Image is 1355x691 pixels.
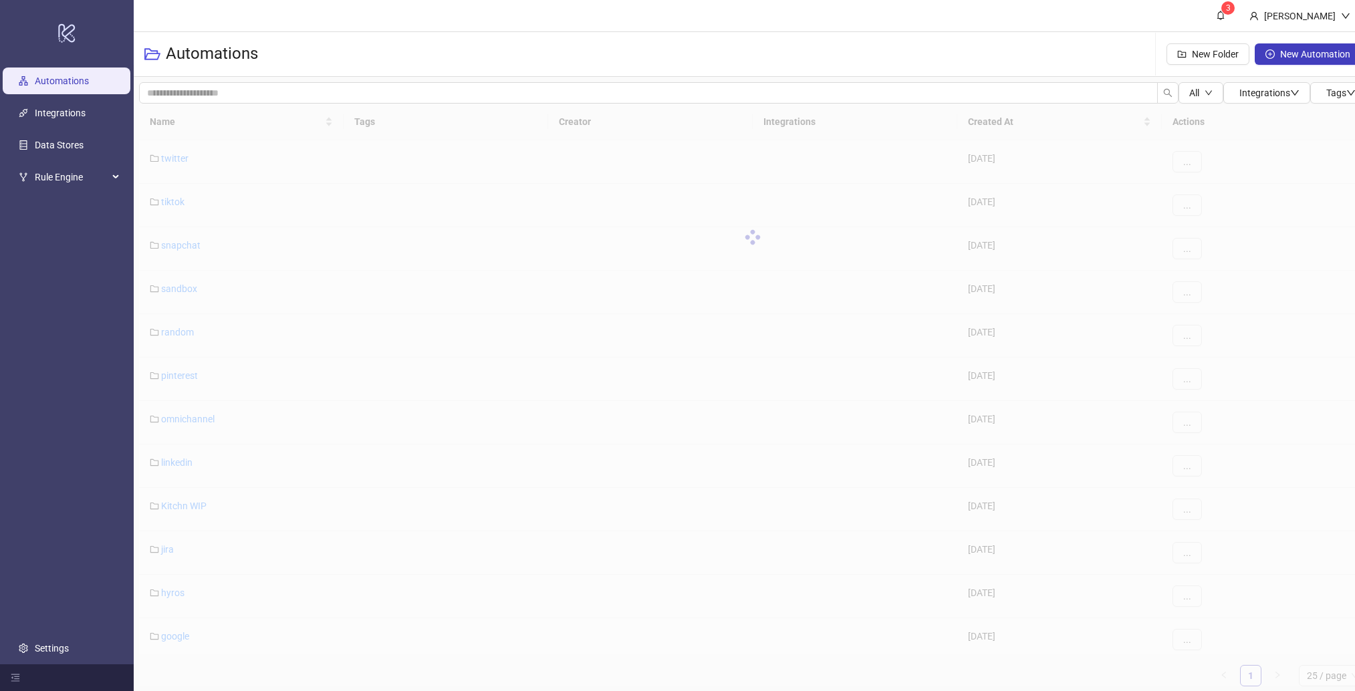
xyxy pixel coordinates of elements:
span: folder-add [1177,49,1187,59]
sup: 3 [1221,1,1235,15]
button: Integrationsdown [1223,82,1310,104]
span: All [1189,88,1199,98]
span: Integrations [1239,88,1300,98]
span: Rule Engine [35,164,108,190]
span: down [1290,88,1300,98]
a: Data Stores [35,140,84,150]
span: down [1205,89,1213,97]
span: plus-circle [1265,49,1275,59]
span: fork [19,172,28,182]
a: Settings [35,643,69,654]
a: Integrations [35,108,86,118]
span: user [1249,11,1259,21]
span: bell [1216,11,1225,20]
div: [PERSON_NAME] [1259,9,1341,23]
span: search [1163,88,1173,98]
span: menu-fold [11,673,20,682]
a: Automations [35,76,89,86]
span: folder-open [144,46,160,62]
span: New Automation [1280,49,1350,59]
h3: Automations [166,43,258,65]
span: 3 [1226,3,1231,13]
span: New Folder [1192,49,1239,59]
button: New Folder [1166,43,1249,65]
span: down [1341,11,1350,21]
button: Alldown [1179,82,1223,104]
